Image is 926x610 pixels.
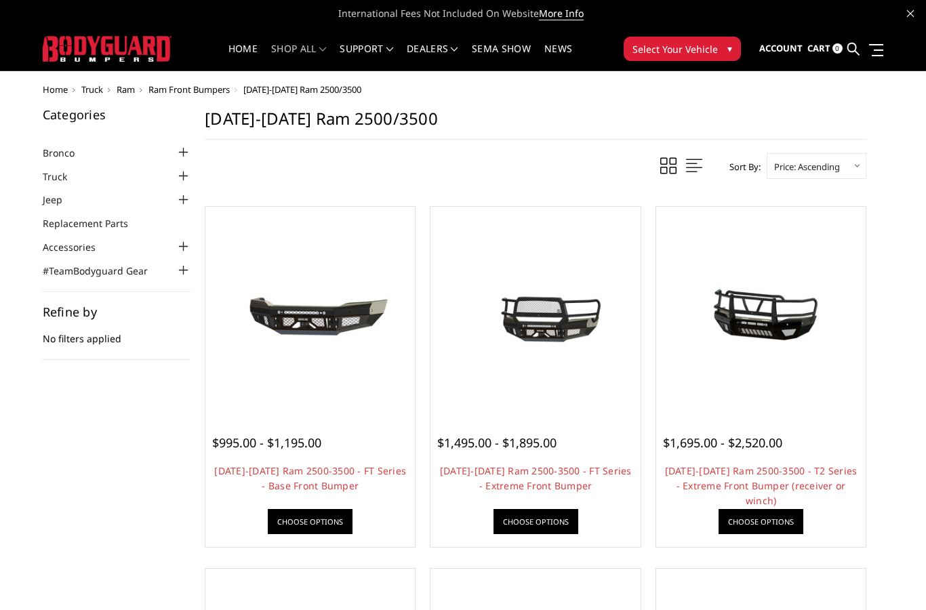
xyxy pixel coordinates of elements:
[43,264,165,278] a: #TeamBodyguard Gear
[722,157,761,177] label: Sort By:
[434,210,637,413] a: 2019-2026 Ram 2500-3500 - FT Series - Extreme Front Bumper 2019-2026 Ram 2500-3500 - FT Series - ...
[148,83,230,96] a: Ram Front Bumpers
[663,434,782,451] span: $1,695.00 - $2,520.00
[407,44,458,70] a: Dealers
[209,264,411,359] img: 2019-2025 Ram 2500-3500 - FT Series - Base Front Bumper
[727,41,732,56] span: ▾
[437,434,557,451] span: $1,495.00 - $1,895.00
[212,434,321,451] span: $995.00 - $1,195.00
[43,192,79,207] a: Jeep
[43,306,192,360] div: No filters applied
[228,44,258,70] a: Home
[205,108,866,140] h1: [DATE]-[DATE] Ram 2500/3500
[43,306,192,318] h5: Refine by
[43,36,172,61] img: BODYGUARD BUMPERS
[807,30,843,67] a: Cart 0
[494,509,578,534] a: Choose Options
[472,44,531,70] a: SEMA Show
[43,108,192,121] h5: Categories
[660,264,862,359] img: 2019-2026 Ram 2500-3500 - T2 Series - Extreme Front Bumper (receiver or winch)
[660,210,862,413] a: 2019-2026 Ram 2500-3500 - T2 Series - Extreme Front Bumper (receiver or winch) 2019-2026 Ram 2500...
[214,464,406,492] a: [DATE]-[DATE] Ram 2500-3500 - FT Series - Base Front Bumper
[665,464,858,507] a: [DATE]-[DATE] Ram 2500-3500 - T2 Series - Extreme Front Bumper (receiver or winch)
[624,37,741,61] button: Select Your Vehicle
[632,42,718,56] span: Select Your Vehicle
[43,83,68,96] a: Home
[544,44,572,70] a: News
[759,42,803,54] span: Account
[271,44,326,70] a: shop all
[719,509,803,534] a: Choose Options
[268,509,353,534] a: Choose Options
[539,7,584,20] a: More Info
[43,146,92,160] a: Bronco
[43,240,113,254] a: Accessories
[43,216,145,230] a: Replacement Parts
[43,169,84,184] a: Truck
[832,43,843,54] span: 0
[807,42,830,54] span: Cart
[243,83,361,96] span: [DATE]-[DATE] Ram 2500/3500
[440,464,632,492] a: [DATE]-[DATE] Ram 2500-3500 - FT Series - Extreme Front Bumper
[759,30,803,67] a: Account
[117,83,135,96] a: Ram
[81,83,103,96] a: Truck
[340,44,393,70] a: Support
[209,210,411,413] a: 2019-2025 Ram 2500-3500 - FT Series - Base Front Bumper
